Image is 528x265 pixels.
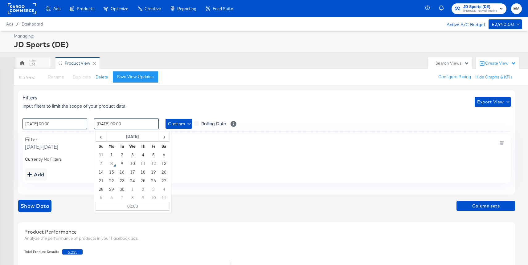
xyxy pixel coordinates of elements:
td: 27 [159,176,169,185]
th: Tu [117,142,127,151]
a: Dashboard [22,22,43,26]
td: 14 [96,168,106,176]
div: Filter [25,136,58,143]
td: 7 [96,159,106,168]
span: Ads [6,22,13,26]
span: Show Data [21,202,49,210]
button: Column sets [456,201,515,211]
td: 1 [127,185,138,194]
td: 23 [117,176,127,185]
div: Managing: [14,33,520,39]
div: Product Performance [24,228,509,235]
td: 19 [148,168,159,176]
button: Hide Graphs & KPIs [475,74,513,80]
td: 4 [138,151,148,159]
div: £2,940.00 [492,21,514,28]
td: 2 [138,185,148,194]
div: Search Views [436,60,469,66]
td: 15 [106,168,117,176]
span: Ads [53,6,60,11]
th: [DATE] [106,131,159,142]
td: 21 [96,176,106,185]
td: 6 [159,151,169,159]
span: [PERSON_NAME] Testing [463,9,497,14]
td: 2 [117,151,127,159]
span: Export View [477,98,508,106]
div: Analyze the performance of products in your Facebook ads. [24,235,509,241]
div: Drag to reorder tab [59,61,62,65]
button: £2,940.00 [489,19,522,29]
td: 8 [106,159,117,168]
th: Sa [159,142,169,151]
span: Creative [145,6,161,11]
td: 9 [117,159,127,168]
button: Custom [166,119,192,129]
td: 1 [106,151,117,159]
td: 24 [127,176,138,185]
td: 25 [138,176,148,185]
td: 11 [138,159,148,168]
button: addbutton [25,168,47,181]
td: 17 [127,168,138,176]
th: Th [138,142,148,151]
td: 29 [106,185,117,194]
th: We [127,142,138,151]
td: 9 [138,194,148,202]
td: 8 [127,194,138,202]
td: 12 [148,159,159,168]
span: Reporting [177,6,196,11]
span: Input filters to limit the scope of your product data. [23,103,126,109]
td: 20 [159,168,169,176]
span: Optimize [111,6,128,11]
td: 6 [106,194,117,202]
button: Configure Pacing [434,71,475,82]
td: 7 [117,194,127,202]
td: 28 [96,185,106,194]
div: JD Sports (DE) [14,39,520,50]
th: Fr [148,142,159,151]
button: Delete [96,74,108,80]
button: JD Sports (DE)[PERSON_NAME] Testing [452,3,506,14]
span: Column sets [459,202,513,210]
span: Total Product Results [24,249,62,255]
td: 3 [127,151,138,159]
div: Add [27,170,44,179]
div: Currently No Filters [25,156,508,162]
span: Duplicate [73,74,91,80]
div: Active A/C Budget [440,19,485,29]
button: showdata [18,200,51,212]
div: This View: [18,75,35,80]
span: Filters [23,94,37,101]
td: 30 [117,185,127,194]
span: Products [77,6,94,11]
td: 4 [159,185,169,194]
div: Product View [65,60,90,66]
td: 22 [106,176,117,185]
span: [DATE] - [DATE] [25,143,58,150]
td: 5 [148,151,159,159]
td: 00:00 [96,202,170,211]
td: 3 [148,185,159,194]
button: EM [511,3,522,14]
td: 31 [96,151,106,159]
div: EM [29,62,35,67]
span: 6,235 [62,249,83,255]
td: 13 [159,159,169,168]
span: Feed Suite [213,6,233,11]
span: Custom [168,120,190,128]
td: 5 [96,194,106,202]
span: ‹ [96,132,106,141]
td: 10 [148,194,159,202]
th: Su [96,142,106,151]
span: Rename [48,74,64,80]
td: 18 [138,168,148,176]
span: Rolling Date [201,120,226,126]
span: EM [514,5,519,12]
div: Create View [485,60,516,66]
span: JD Sports (DE) [463,4,497,10]
button: Save View Updates [113,71,158,82]
td: 10 [127,159,138,168]
th: Mo [106,142,117,151]
button: Export View [475,97,511,107]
